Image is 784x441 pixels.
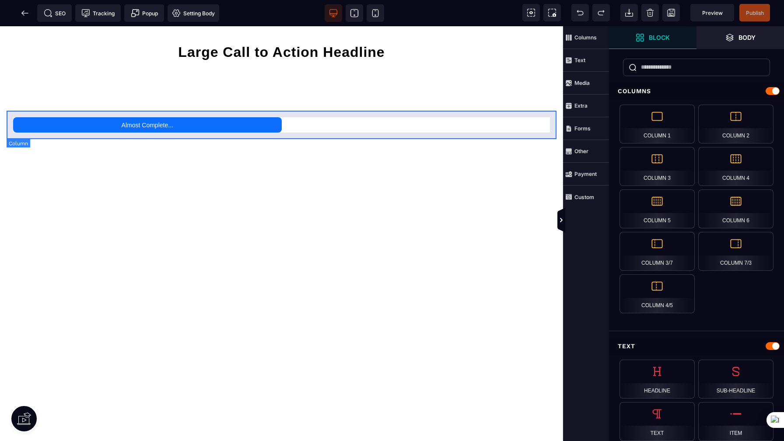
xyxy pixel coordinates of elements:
[690,4,734,21] span: Preview
[325,4,342,22] span: View desktop
[16,4,34,22] span: Back
[75,4,121,22] span: Tracking code
[13,13,550,38] h1: Large Call to Action Headline
[698,147,773,186] div: Column 4
[620,4,638,21] span: Open Import Webpage
[522,4,540,21] span: View components
[44,9,66,17] span: SEO
[698,232,773,271] div: Column 7/3
[696,26,784,49] span: Open Layers
[739,4,770,21] span: Save
[37,4,72,22] span: Seo meta data
[738,34,756,41] strong: Body
[122,95,173,102] text: Almost Complete...
[746,10,764,16] span: Publish
[662,4,680,21] span: Save
[619,274,695,313] div: Column 4/5
[563,140,609,163] span: Other
[609,338,784,354] div: Text
[574,148,588,154] strong: Other
[574,102,588,109] strong: Extra
[81,9,115,17] span: Tracking
[609,83,784,99] div: Columns
[619,402,695,441] div: Text
[571,4,589,21] span: Undo
[641,4,659,21] span: Clear
[124,4,164,22] span: Create Alert Modal
[563,163,609,185] span: Payment
[698,402,773,441] div: Item
[574,57,585,63] strong: Text
[543,4,561,21] span: Screenshot
[698,189,773,228] div: Column 6
[619,232,695,271] div: Column 3/7
[563,49,609,72] span: Text
[346,4,363,22] span: View tablet
[619,360,695,399] div: Headline
[698,105,773,143] div: Column 2
[563,94,609,117] span: Extra
[609,26,696,49] span: Open Blocks
[574,80,590,86] strong: Media
[574,171,597,177] strong: Payment
[592,4,610,21] span: Redo
[574,194,594,200] strong: Custom
[563,117,609,140] span: Forms
[563,26,609,49] span: Columns
[131,9,158,17] span: Popup
[609,207,618,234] span: Toggle Views
[619,105,695,143] div: Column 1
[563,72,609,94] span: Media
[172,9,215,17] span: Setting Body
[367,4,384,22] span: View mobile
[168,4,219,22] span: Favicon
[619,189,695,228] div: Column 5
[574,125,591,132] strong: Forms
[698,360,773,399] div: Sub-headline
[702,10,723,16] span: Preview
[563,185,609,208] span: Custom Block
[619,147,695,186] div: Column 3
[649,34,670,41] strong: Block
[574,34,597,41] strong: Columns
